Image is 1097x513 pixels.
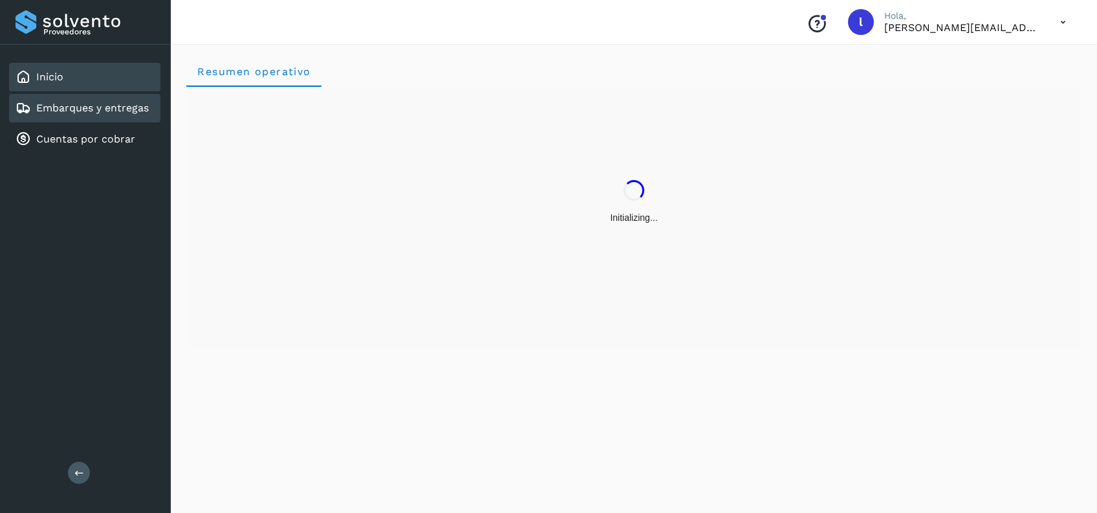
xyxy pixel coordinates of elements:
a: Cuentas por cobrar [36,133,135,145]
div: Inicio [9,63,160,91]
div: Cuentas por cobrar [9,125,160,154]
p: Proveedores [43,27,155,36]
span: Resumen operativo [197,65,311,78]
div: Embarques y entregas [9,94,160,122]
a: Inicio [36,71,63,83]
p: Hola, [884,10,1039,21]
p: lorena.rojo@serviciosatc.com.mx [884,21,1039,34]
a: Embarques y entregas [36,102,149,114]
